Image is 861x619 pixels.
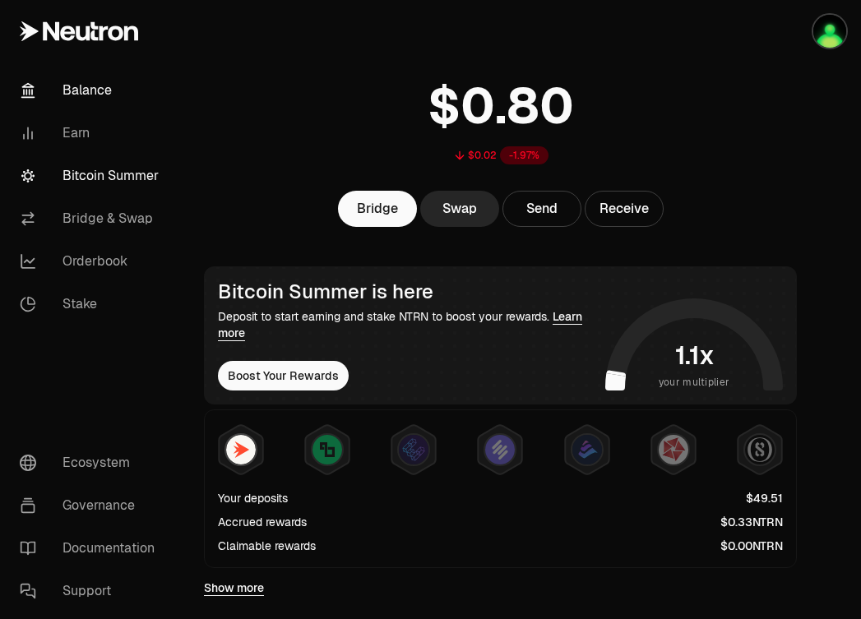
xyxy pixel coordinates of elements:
a: Bitcoin Summer [7,155,178,197]
img: Mars Fragments [659,435,688,464]
img: LEDGER-PHIL [813,15,846,48]
a: Swap [420,191,499,227]
div: Your deposits [218,490,288,506]
button: Receive [585,191,664,227]
a: Bridge & Swap [7,197,178,240]
img: Lombard Lux [312,435,342,464]
button: Send [502,191,581,227]
div: Deposit to start earning and stake NTRN to boost your rewards. [218,308,599,341]
img: Solv Points [485,435,515,464]
a: Governance [7,484,178,527]
a: Stake [7,283,178,326]
div: -1.97% [500,146,549,164]
a: Orderbook [7,240,178,283]
a: Earn [7,112,178,155]
div: Bitcoin Summer is here [218,280,599,303]
div: Claimable rewards [218,538,316,554]
a: Show more [204,580,264,596]
img: Bedrock Diamonds [572,435,602,464]
div: Accrued rewards [218,514,307,530]
img: NTRN [226,435,256,464]
a: Bridge [338,191,417,227]
img: EtherFi Points [399,435,428,464]
span: your multiplier [659,374,730,390]
a: Ecosystem [7,441,178,484]
button: Boost Your Rewards [218,361,349,390]
img: Structured Points [745,435,775,464]
a: Balance [7,69,178,112]
a: Support [7,570,178,612]
a: Documentation [7,527,178,570]
div: $0.02 [468,149,497,162]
